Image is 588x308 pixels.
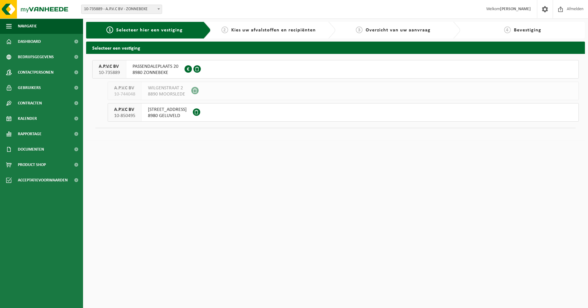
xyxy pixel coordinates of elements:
span: WILGENSTRAAT 2 [148,85,185,91]
span: Dashboard [18,34,41,49]
span: Product Shop [18,157,46,172]
span: Kies uw afvalstoffen en recipiënten [231,28,316,33]
span: Overzicht van uw aanvraag [366,28,431,33]
span: 8890 MOORSLEDE [148,91,185,97]
span: Bevestiging [514,28,541,33]
span: Contactpersonen [18,65,54,80]
span: Kalender [18,111,37,126]
span: A.P.V.C BV [99,63,120,70]
span: Contracten [18,95,42,111]
span: Bedrijfsgegevens [18,49,54,65]
span: Gebruikers [18,80,41,95]
span: Selecteer hier een vestiging [116,28,183,33]
span: 10-735889 - A.P.V.C BV - ZONNEBEKE [81,5,162,14]
span: 1 [106,26,113,33]
span: 2 [221,26,228,33]
span: 10-850495 [114,113,135,119]
span: Rapportage [18,126,42,142]
button: A.P.V.C BV 10-850495 [STREET_ADDRESS]8980 GELUVELD [108,103,579,122]
span: 8980 ZONNEBEKE [133,70,178,76]
h2: Selecteer een vestiging [86,42,585,54]
span: PASSENDALEPLAATS 20 [133,63,178,70]
span: [STREET_ADDRESS] [148,107,187,113]
span: 10-735889 - A.P.V.C BV - ZONNEBEKE [81,5,162,14]
span: 3 [356,26,363,33]
strong: [PERSON_NAME] [500,7,531,11]
span: Acceptatievoorwaarden [18,172,68,188]
span: 10-735889 [99,70,120,76]
span: 4 [504,26,511,33]
span: A.P.V.C BV [114,107,135,113]
span: 10-744048 [114,91,135,97]
span: Navigatie [18,18,37,34]
span: 8980 GELUVELD [148,113,187,119]
span: Documenten [18,142,44,157]
span: A.P.V.C BV [114,85,135,91]
button: A.P.V.C BV 10-735889 PASSENDALEPLAATS 208980 ZONNEBEKE [92,60,579,79]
